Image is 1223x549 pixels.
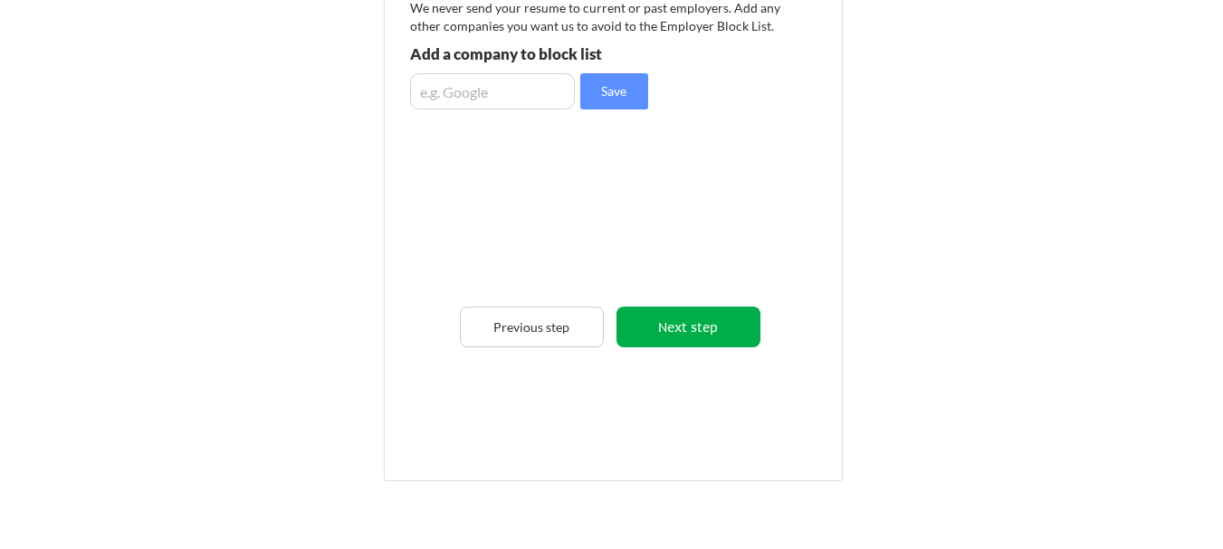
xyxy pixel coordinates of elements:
[616,307,760,347] button: Next step
[580,73,648,109] button: Save
[460,307,604,347] button: Previous step
[410,73,575,109] input: e.g. Google
[410,46,675,62] div: Add a company to block list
